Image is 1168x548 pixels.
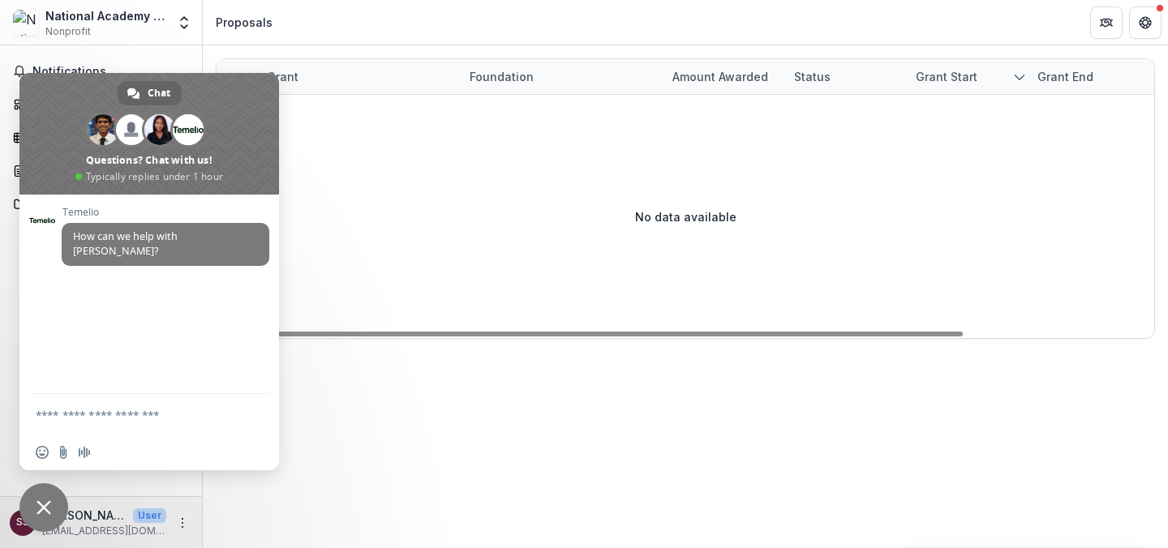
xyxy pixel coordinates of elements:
div: Amount awarded [663,68,778,85]
div: Status [784,68,840,85]
div: Grant end [1028,59,1149,94]
span: How can we help with [PERSON_NAME]? [73,229,178,258]
button: More [173,513,192,533]
div: Grant start [906,59,1028,94]
div: Foundation [460,59,663,94]
span: Nonprofit [45,24,91,39]
div: Amount awarded [663,59,784,94]
span: Insert an emoji [36,446,49,459]
span: Notifications [32,65,189,79]
div: Status [784,59,906,94]
img: National Academy for State Health Policy (project of Center for Health Policy Development) [13,10,39,36]
a: Dashboard [6,91,195,118]
button: Notifications [6,58,195,84]
p: User [133,508,166,523]
div: Grant [257,68,308,85]
span: Temelio [62,207,269,218]
div: National Academy for State Health Policy (project of Center for Health Policy Development) [45,7,166,24]
div: Proposals [216,14,273,31]
span: Chat [148,81,170,105]
span: Send a file [57,446,70,459]
div: Grant end [1028,68,1103,85]
div: Foundation [460,68,543,85]
a: Tasks [6,124,195,151]
p: [EMAIL_ADDRESS][DOMAIN_NAME] [42,524,166,538]
p: No data available [635,208,736,225]
button: Partners [1090,6,1123,39]
p: [PERSON_NAME] [42,507,127,524]
div: Chat [118,81,182,105]
div: Grant [257,59,460,94]
a: Proposals [6,157,195,184]
button: Open entity switcher [173,6,195,39]
nav: breadcrumb [209,11,279,34]
div: Close chat [19,483,68,532]
div: Shehzeen Saied [16,517,29,528]
a: Documents [6,191,195,217]
span: Audio message [78,446,91,459]
textarea: Compose your message... [36,408,227,422]
div: Grant start [906,68,987,85]
button: Get Help [1129,6,1162,39]
svg: sorted descending [1013,71,1026,83]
